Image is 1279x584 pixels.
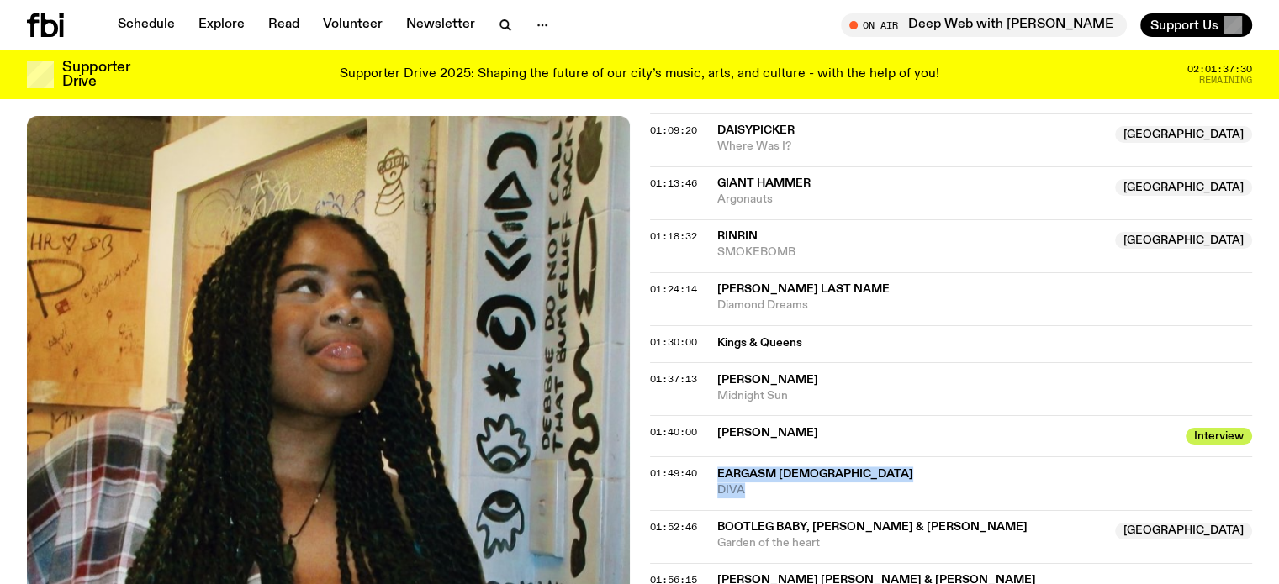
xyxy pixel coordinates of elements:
[717,535,1106,551] span: Garden of the heart
[650,428,697,437] button: 01:40:00
[1187,65,1252,74] span: 02:01:37:30
[717,177,811,189] span: Giant Hammer
[717,245,1106,260] span: SMOKEBOMB
[717,468,913,480] span: Eargasm [DEMOGRAPHIC_DATA]
[1199,76,1252,85] span: Remaining
[650,469,697,478] button: 01:49:40
[717,297,1253,313] span: Diamond Dreams
[650,375,697,384] button: 01:37:13
[650,520,697,534] span: 01:52:46
[396,13,485,37] a: Newsletter
[717,139,1106,155] span: Where Was I?
[258,13,309,37] a: Read
[1150,18,1218,33] span: Support Us
[650,372,697,386] span: 01:37:13
[313,13,393,37] a: Volunteer
[1115,179,1252,196] span: [GEOGRAPHIC_DATA]
[650,176,697,190] span: 01:13:46
[1115,232,1252,249] span: [GEOGRAPHIC_DATA]
[340,67,939,82] p: Supporter Drive 2025: Shaping the future of our city’s music, arts, and culture - with the help o...
[650,338,697,347] button: 01:30:00
[650,124,697,137] span: 01:09:20
[717,521,1028,533] span: Bootleg Baby, [PERSON_NAME] & [PERSON_NAME]
[650,466,697,480] span: 01:49:40
[650,523,697,532] button: 01:52:46
[717,482,1253,498] span: DIVA
[717,283,890,295] span: [PERSON_NAME] Last Name
[717,335,1243,351] span: Kings & Queens
[650,425,697,439] span: 01:40:00
[650,285,697,294] button: 01:24:14
[650,335,697,349] span: 01:30:00
[1140,13,1252,37] button: Support Us
[650,229,697,243] span: 01:18:32
[717,124,795,136] span: Daisypicker
[717,374,818,386] span: [PERSON_NAME]
[62,61,129,89] h3: Supporter Drive
[1115,126,1252,143] span: [GEOGRAPHIC_DATA]
[717,425,1176,441] span: [PERSON_NAME]
[1186,428,1252,445] span: Interview
[188,13,255,37] a: Explore
[717,192,1106,208] span: Argonauts
[1115,523,1252,539] span: [GEOGRAPHIC_DATA]
[650,282,697,296] span: 01:24:14
[717,230,758,242] span: RinRin
[650,232,697,241] button: 01:18:32
[650,179,697,188] button: 01:13:46
[717,388,1253,404] span: Midnight Sun
[108,13,185,37] a: Schedule
[650,126,697,135] button: 01:09:20
[841,13,1127,37] button: On AirDeep Web with [PERSON_NAME]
